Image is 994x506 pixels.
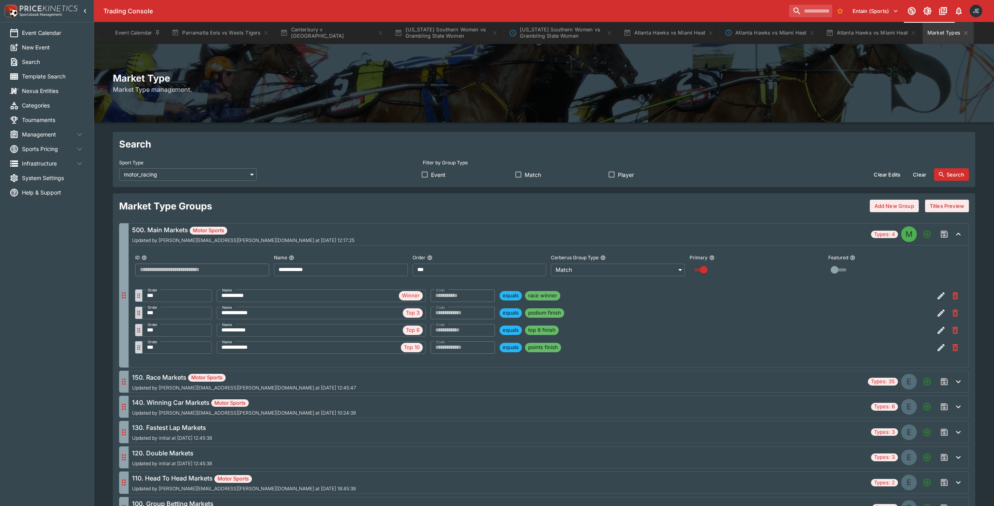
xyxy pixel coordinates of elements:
[504,22,617,44] button: Texas Southern Women vs Grambling State Women
[132,448,212,458] h6: 120. Double Markets
[399,292,423,300] span: Winner
[905,4,919,18] button: Connected to PK
[22,58,84,66] span: Search
[431,171,445,179] span: Event
[436,320,445,329] label: Code
[436,338,445,347] label: Code
[834,5,846,17] button: No Bookmarks
[920,475,934,490] button: Add a new Market type to the group
[390,22,503,44] button: [US_STATE] Southern Women vs Grambling State Women
[22,72,84,80] span: Template Search
[970,5,982,17] div: James Edlin
[119,200,212,212] h2: Market Type Groups
[551,264,685,276] div: Match
[901,399,917,415] div: EVENT
[132,385,356,391] span: Updated by [PERSON_NAME][EMAIL_ADDRESS][PERSON_NAME][DOMAIN_NAME] at [DATE] 12:45:47
[113,72,975,84] h2: Market Type
[937,400,951,414] span: Save changes to the Market Type group
[937,475,951,490] span: Save changes to the Market Type group
[871,403,898,411] span: Types: 6
[720,22,820,44] button: Atlanta Hawks vs Miami Heat
[22,130,75,138] span: Management
[119,168,257,181] div: motor_racing
[2,3,18,19] img: PriceKinetics Logo
[211,399,249,407] span: Motor Sports
[901,450,917,465] div: EVENT
[925,200,969,212] button: Titles Preview
[132,473,356,483] h6: 110. Head To Head Markets
[22,145,75,153] span: Sports Pricing
[148,286,158,295] label: Order
[500,344,522,351] span: equals
[103,7,786,15] div: Trading Console
[427,255,433,260] button: Order
[869,168,905,181] button: Clear Edits
[20,13,62,16] img: Sportsbook Management
[618,171,634,179] span: Player
[275,22,388,44] button: Canterbury v [GEOGRAPHIC_DATA]
[937,375,951,389] span: Save changes to the Market Type group
[850,255,855,260] button: Featured
[222,286,232,295] label: Name
[22,159,75,167] span: Infrastructure
[132,435,212,441] span: Updated by initial at [DATE] 12:45:38
[113,85,975,94] h6: Market Type management.
[948,340,962,355] button: Remove Market Code from the group
[934,168,969,181] button: Search
[222,320,232,329] label: Name
[132,423,212,432] h6: 130. Fastest Lap Markets
[289,255,294,260] button: Name
[948,323,962,337] button: Remove Market Code from the group
[188,374,226,382] span: Motor Sports
[190,227,227,235] span: Motor Sports
[525,344,561,351] span: points finish
[148,320,158,329] label: Order
[132,225,355,235] h6: 500. Main Markets
[525,309,564,317] span: podium finish
[22,43,84,51] span: New Event
[908,168,931,181] button: Clear
[920,4,934,18] button: Toggle light/dark mode
[901,374,917,390] div: EVENT
[937,450,951,464] span: Save changes to the Market Type group
[141,255,147,260] button: ID
[923,22,974,44] button: Market Types
[871,479,898,487] span: Types: 2
[848,5,903,17] button: Select Tenant
[500,309,522,317] span: equals
[500,292,522,300] span: equals
[132,486,356,491] span: Updated by [PERSON_NAME][EMAIL_ADDRESS][PERSON_NAME][DOMAIN_NAME] at [DATE] 18:45:39
[403,309,423,317] span: Top 3
[274,254,287,261] p: Name
[135,254,140,261] p: ID
[401,344,423,351] span: Top 10
[936,4,950,18] button: Documentation
[436,286,445,295] label: Code
[500,326,522,334] span: equals
[901,226,917,242] div: MATCH
[22,101,84,109] span: Categories
[871,453,898,461] span: Types: 3
[920,425,934,439] button: Add a new Market type to the group
[619,22,719,44] button: Atlanta Hawks vs Miami Heat
[110,22,165,44] button: Event Calendar
[22,87,84,95] span: Nexus Entities
[937,227,951,241] span: Save changes to the Market Type group
[948,289,962,303] button: Remove Market Code from the group
[413,254,425,261] p: Order
[525,292,560,300] span: race winner
[222,338,232,347] label: Name
[222,303,232,312] label: Name
[22,188,84,197] span: Help & Support
[870,200,919,212] button: Add New Group
[525,171,541,179] span: Match
[132,373,356,382] h6: 150. Race Markets
[551,254,599,261] p: Cerberus Group Type
[20,5,78,11] img: PriceKinetics
[901,475,917,490] div: EVENT
[22,116,84,124] span: Tournaments
[948,306,962,320] button: Remove Market Code from the group
[22,29,84,37] span: Event Calendar
[600,255,606,260] button: Cerberus Group Type
[22,174,84,182] span: System Settings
